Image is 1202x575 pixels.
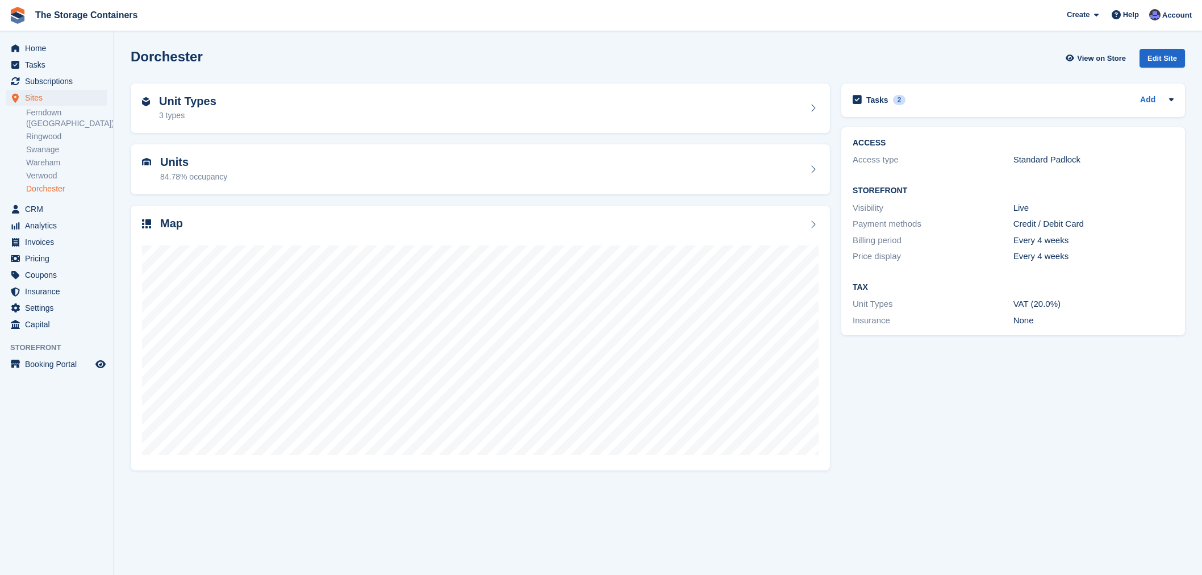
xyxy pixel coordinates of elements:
[26,157,107,168] a: Wareham
[853,218,1013,231] div: Payment methods
[1123,9,1139,20] span: Help
[866,95,888,105] h2: Tasks
[1013,218,1174,231] div: Credit / Debit Card
[160,156,227,169] h2: Units
[1013,314,1174,327] div: None
[853,234,1013,247] div: Billing period
[31,6,142,24] a: The Storage Containers
[94,357,107,371] a: Preview store
[853,283,1174,292] h2: Tax
[26,107,107,129] a: Ferndown ([GEOGRAPHIC_DATA])
[853,153,1013,166] div: Access type
[142,97,150,106] img: unit-type-icn-2b2737a686de81e16bb02015468b77c625bbabd49415b5ef34ead5e3b44a266d.svg
[25,201,93,217] span: CRM
[26,131,107,142] a: Ringwood
[853,186,1174,195] h2: Storefront
[25,234,93,250] span: Invoices
[1140,49,1185,72] a: Edit Site
[6,40,107,56] a: menu
[1013,250,1174,263] div: Every 4 weeks
[1013,234,1174,247] div: Every 4 weeks
[131,84,830,134] a: Unit Types 3 types
[25,251,93,266] span: Pricing
[853,139,1174,148] h2: ACCESS
[25,73,93,89] span: Subscriptions
[1013,298,1174,311] div: VAT (20.0%)
[1013,153,1174,166] div: Standard Padlock
[6,218,107,234] a: menu
[25,267,93,283] span: Coupons
[25,356,93,372] span: Booking Portal
[25,218,93,234] span: Analytics
[160,171,227,183] div: 84.78% occupancy
[1064,49,1130,68] a: View on Store
[26,144,107,155] a: Swanage
[6,316,107,332] a: menu
[25,57,93,73] span: Tasks
[142,158,151,166] img: unit-icn-7be61d7bf1b0ce9d3e12c5938cc71ed9869f7b940bace4675aadf7bd6d80202e.svg
[1140,49,1185,68] div: Edit Site
[25,300,93,316] span: Settings
[131,144,830,194] a: Units 84.78% occupancy
[853,202,1013,215] div: Visibility
[25,40,93,56] span: Home
[6,234,107,250] a: menu
[25,90,93,106] span: Sites
[6,267,107,283] a: menu
[26,170,107,181] a: Verwood
[131,49,203,64] h2: Dorchester
[6,300,107,316] a: menu
[1162,10,1192,21] span: Account
[1067,9,1090,20] span: Create
[1149,9,1161,20] img: Dan Excell
[6,251,107,266] a: menu
[6,90,107,106] a: menu
[25,316,93,332] span: Capital
[25,284,93,299] span: Insurance
[6,57,107,73] a: menu
[159,110,216,122] div: 3 types
[6,201,107,217] a: menu
[853,314,1013,327] div: Insurance
[1140,94,1155,107] a: Add
[9,7,26,24] img: stora-icon-8386f47178a22dfd0bd8f6a31ec36ba5ce8667c1dd55bd0f319d3a0aa187defe.svg
[160,217,183,230] h2: Map
[10,342,113,353] span: Storefront
[6,73,107,89] a: menu
[26,184,107,194] a: Dorchester
[159,95,216,108] h2: Unit Types
[893,95,906,105] div: 2
[142,219,151,228] img: map-icn-33ee37083ee616e46c38cad1a60f524a97daa1e2b2c8c0bc3eb3415660979fc1.svg
[853,298,1013,311] div: Unit Types
[131,206,830,471] a: Map
[6,284,107,299] a: menu
[853,250,1013,263] div: Price display
[1077,53,1126,64] span: View on Store
[1013,202,1174,215] div: Live
[6,356,107,372] a: menu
